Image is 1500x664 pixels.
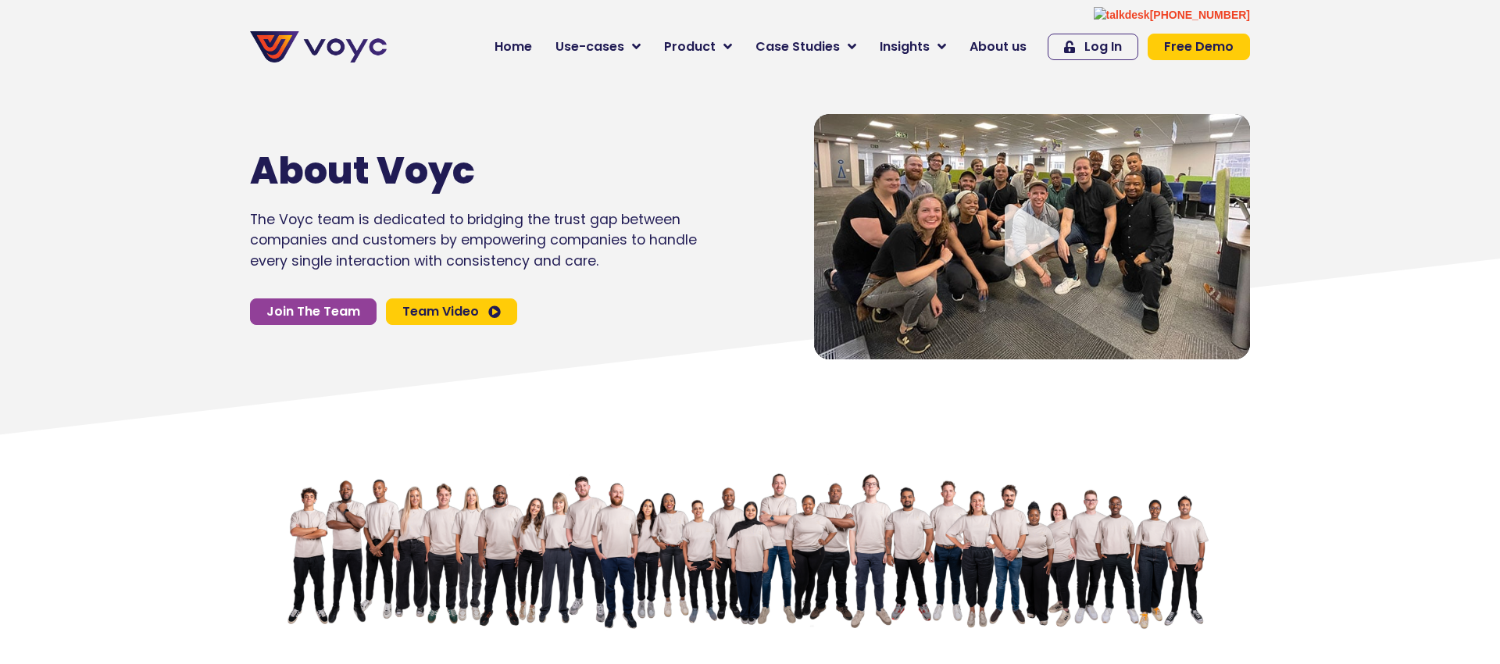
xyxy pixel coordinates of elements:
span: Free Demo [1164,41,1234,53]
a: [PHONE_NUMBER] [1094,9,1250,21]
img: voyc-full-logo [250,31,387,62]
a: Team Video [386,298,517,325]
a: Home [483,31,544,62]
a: Insights [868,31,958,62]
a: Case Studies [744,31,868,62]
img: talkdesk [1094,7,1150,23]
span: Log In [1084,41,1122,53]
span: Use-cases [555,37,624,56]
p: The Voyc team is dedicated to bridging the trust gap between companies and customers by empowerin... [250,209,697,271]
a: Log In [1048,34,1138,60]
span: Insights [880,37,930,56]
span: About us [970,37,1027,56]
div: Video play button [1001,204,1063,269]
a: Free Demo [1148,34,1250,60]
a: Product [652,31,744,62]
a: About us [958,31,1038,62]
h1: About Voyc [250,148,650,194]
span: Home [495,37,532,56]
span: Join The Team [266,305,360,318]
a: Join The Team [250,298,377,325]
span: Team Video [402,305,479,318]
span: Case Studies [755,37,840,56]
span: Product [664,37,716,56]
a: Use-cases [544,31,652,62]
